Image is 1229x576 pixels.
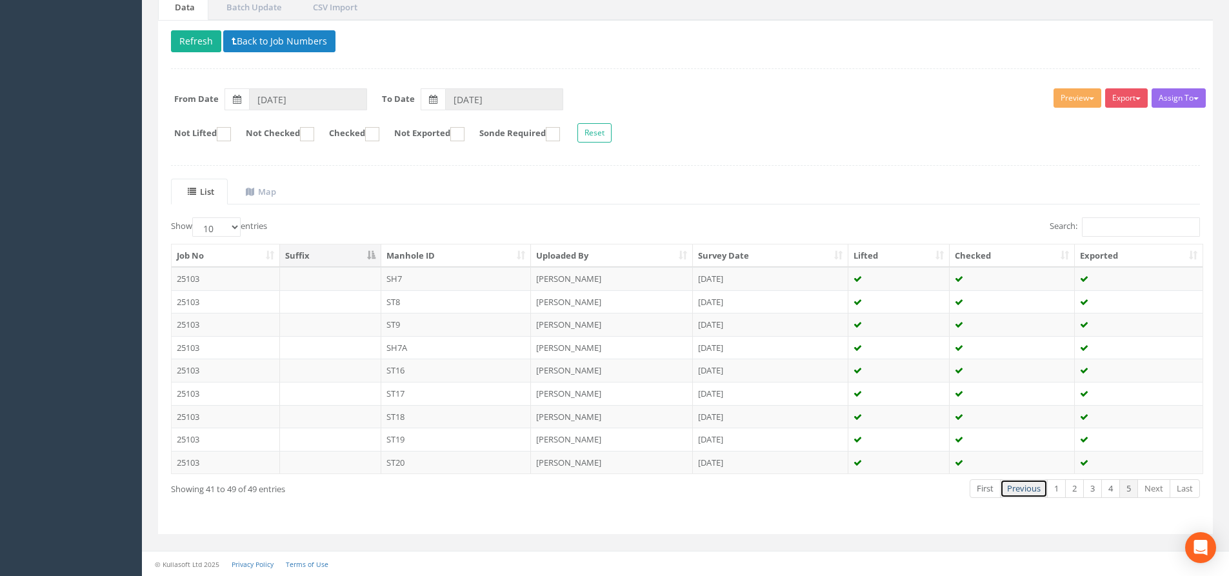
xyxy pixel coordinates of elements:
td: [PERSON_NAME] [531,313,693,336]
td: [DATE] [693,336,848,359]
label: Sonde Required [466,127,560,141]
label: To Date [382,93,415,105]
td: ST20 [381,451,532,474]
a: 3 [1083,479,1102,498]
div: Open Intercom Messenger [1185,532,1216,563]
td: [DATE] [693,382,848,405]
td: [DATE] [693,290,848,313]
a: Privacy Policy [232,560,274,569]
button: Back to Job Numbers [223,30,335,52]
th: Suffix: activate to sort column descending [280,244,381,268]
td: [PERSON_NAME] [531,382,693,405]
a: 5 [1119,479,1138,498]
th: Exported: activate to sort column ascending [1075,244,1203,268]
td: ST16 [381,359,532,382]
a: List [171,179,228,205]
input: From Date [249,88,367,110]
label: Not Exported [381,127,465,141]
td: [PERSON_NAME] [531,405,693,428]
a: 4 [1101,479,1120,498]
td: ST8 [381,290,532,313]
td: [PERSON_NAME] [531,359,693,382]
td: [DATE] [693,313,848,336]
td: SH7A [381,336,532,359]
td: [PERSON_NAME] [531,336,693,359]
label: From Date [174,93,219,105]
td: ST18 [381,405,532,428]
td: 25103 [172,336,280,359]
th: Job No: activate to sort column ascending [172,244,280,268]
a: 2 [1065,479,1084,498]
td: [PERSON_NAME] [531,428,693,451]
select: Showentries [192,217,241,237]
td: SH7 [381,267,532,290]
a: Terms of Use [286,560,328,569]
label: Show entries [171,217,267,237]
uib-tab-heading: Map [246,186,276,197]
button: Reset [577,123,612,143]
td: [DATE] [693,428,848,451]
a: Map [229,179,290,205]
uib-tab-heading: List [188,186,214,197]
td: [DATE] [693,405,848,428]
button: Export [1105,88,1148,108]
td: ST19 [381,428,532,451]
label: Checked [316,127,379,141]
th: Lifted: activate to sort column ascending [848,244,950,268]
button: Assign To [1152,88,1206,108]
td: ST9 [381,313,532,336]
button: Preview [1054,88,1101,108]
small: © Kullasoft Ltd 2025 [155,560,219,569]
td: [DATE] [693,267,848,290]
div: Showing 41 to 49 of 49 entries [171,478,588,495]
td: 25103 [172,290,280,313]
td: 25103 [172,382,280,405]
td: [DATE] [693,451,848,474]
td: [DATE] [693,359,848,382]
th: Survey Date: activate to sort column ascending [693,244,848,268]
a: First [970,479,1001,498]
input: To Date [445,88,563,110]
td: 25103 [172,313,280,336]
a: 1 [1047,479,1066,498]
input: Search: [1082,217,1200,237]
label: Not Lifted [161,127,231,141]
td: 25103 [172,267,280,290]
a: Next [1137,479,1170,498]
td: [PERSON_NAME] [531,451,693,474]
th: Checked: activate to sort column ascending [950,244,1075,268]
td: ST17 [381,382,532,405]
td: [PERSON_NAME] [531,267,693,290]
td: 25103 [172,428,280,451]
td: 25103 [172,451,280,474]
td: [PERSON_NAME] [531,290,693,313]
label: Not Checked [233,127,314,141]
th: Manhole ID: activate to sort column ascending [381,244,532,268]
label: Search: [1050,217,1200,237]
td: 25103 [172,359,280,382]
td: 25103 [172,405,280,428]
th: Uploaded By: activate to sort column ascending [531,244,693,268]
a: Previous [1000,479,1048,498]
button: Refresh [171,30,221,52]
a: Last [1170,479,1200,498]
